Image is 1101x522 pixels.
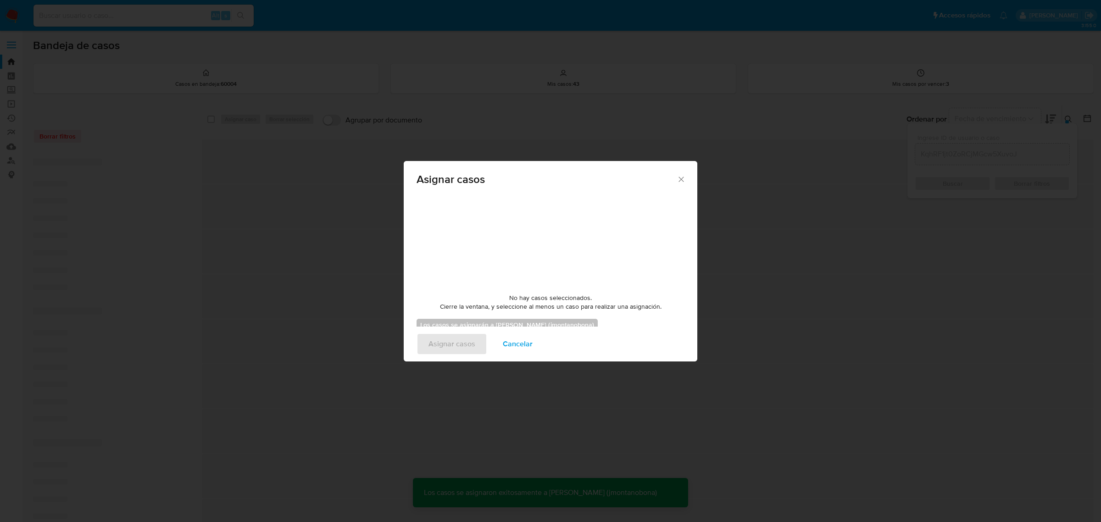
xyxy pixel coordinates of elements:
[404,161,697,361] div: assign-modal
[482,194,619,286] img: yH5BAEAAAAALAAAAAABAAEAAAIBRAA7
[417,174,677,185] span: Asignar casos
[509,294,592,303] span: No hay casos seleccionados.
[677,175,685,183] button: Cerrar ventana
[491,333,545,355] button: Cancelar
[503,334,533,354] span: Cancelar
[440,302,662,311] span: Cierre la ventana, y seleccione al menos un caso para realizar una asignación.
[420,320,594,329] b: Los casos se asignarán a [PERSON_NAME] (jmontanobona)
